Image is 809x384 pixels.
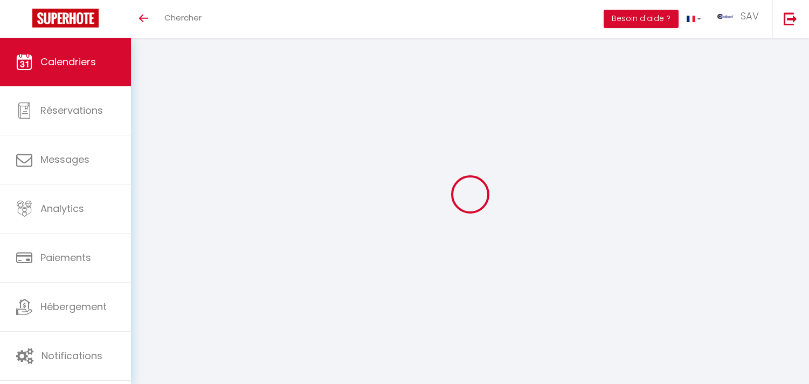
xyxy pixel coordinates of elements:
[40,251,91,264] span: Paiements
[32,9,99,28] img: Super Booking
[40,153,89,166] span: Messages
[784,12,797,25] img: logout
[604,10,679,28] button: Besoin d'aide ?
[741,9,759,23] span: SAV
[40,104,103,117] span: Réservations
[40,300,107,313] span: Hébergement
[40,202,84,215] span: Analytics
[42,349,102,362] span: Notifications
[164,12,202,23] span: Chercher
[717,14,734,19] img: ...
[40,55,96,68] span: Calendriers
